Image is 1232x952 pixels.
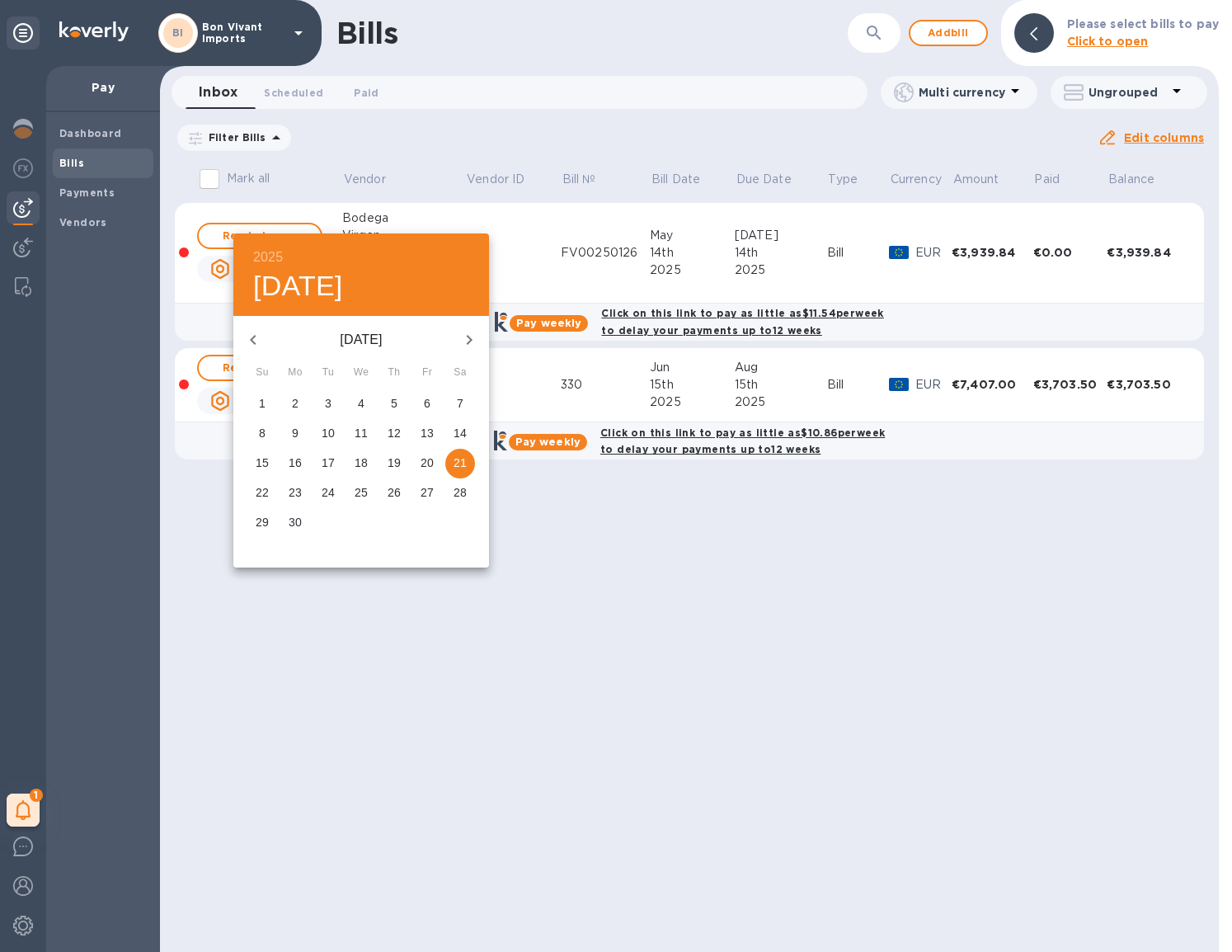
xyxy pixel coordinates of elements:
[289,484,302,501] p: 23
[256,514,269,530] p: 29
[325,395,332,412] p: 3
[379,478,409,508] button: 26
[247,419,277,449] button: 8
[379,365,409,381] span: Th
[379,449,409,478] button: 19
[322,484,335,501] p: 24
[292,425,299,441] p: 9
[247,365,277,381] span: Su
[313,449,343,478] button: 17
[289,514,302,530] p: 30
[454,425,467,441] p: 14
[358,395,364,412] p: 4
[445,365,475,381] span: Sa
[421,425,434,441] p: 13
[346,419,376,449] button: 11
[280,365,310,381] span: Mo
[313,419,343,449] button: 10
[247,508,277,538] button: 29
[247,449,277,478] button: 15
[259,425,266,441] p: 8
[355,455,368,471] p: 18
[379,389,409,419] button: 5
[445,449,475,478] button: 21
[253,246,283,269] button: 2025
[322,425,335,441] p: 10
[454,455,467,471] p: 21
[280,389,310,419] button: 2
[273,330,449,350] p: [DATE]
[313,478,343,508] button: 24
[388,425,401,441] p: 12
[256,484,269,501] p: 22
[292,395,299,412] p: 2
[346,389,376,419] button: 4
[247,389,277,419] button: 1
[256,455,269,471] p: 15
[454,484,467,501] p: 28
[280,478,310,508] button: 23
[388,484,401,501] p: 26
[445,478,475,508] button: 28
[346,449,376,478] button: 18
[355,425,368,441] p: 11
[412,478,442,508] button: 27
[322,455,335,471] p: 17
[259,395,266,412] p: 1
[421,484,434,501] p: 27
[280,419,310,449] button: 9
[424,395,430,412] p: 6
[346,365,376,381] span: We
[412,389,442,419] button: 6
[412,419,442,449] button: 13
[412,449,442,478] button: 20
[445,389,475,419] button: 7
[457,395,463,412] p: 7
[346,478,376,508] button: 25
[289,455,302,471] p: 16
[388,455,401,471] p: 19
[280,508,310,538] button: 30
[280,449,310,478] button: 16
[412,365,442,381] span: Fr
[313,389,343,419] button: 3
[421,455,434,471] p: 20
[391,395,397,412] p: 5
[313,365,343,381] span: Tu
[379,419,409,449] button: 12
[445,419,475,449] button: 14
[247,478,277,508] button: 22
[253,269,343,304] button: [DATE]
[355,484,368,501] p: 25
